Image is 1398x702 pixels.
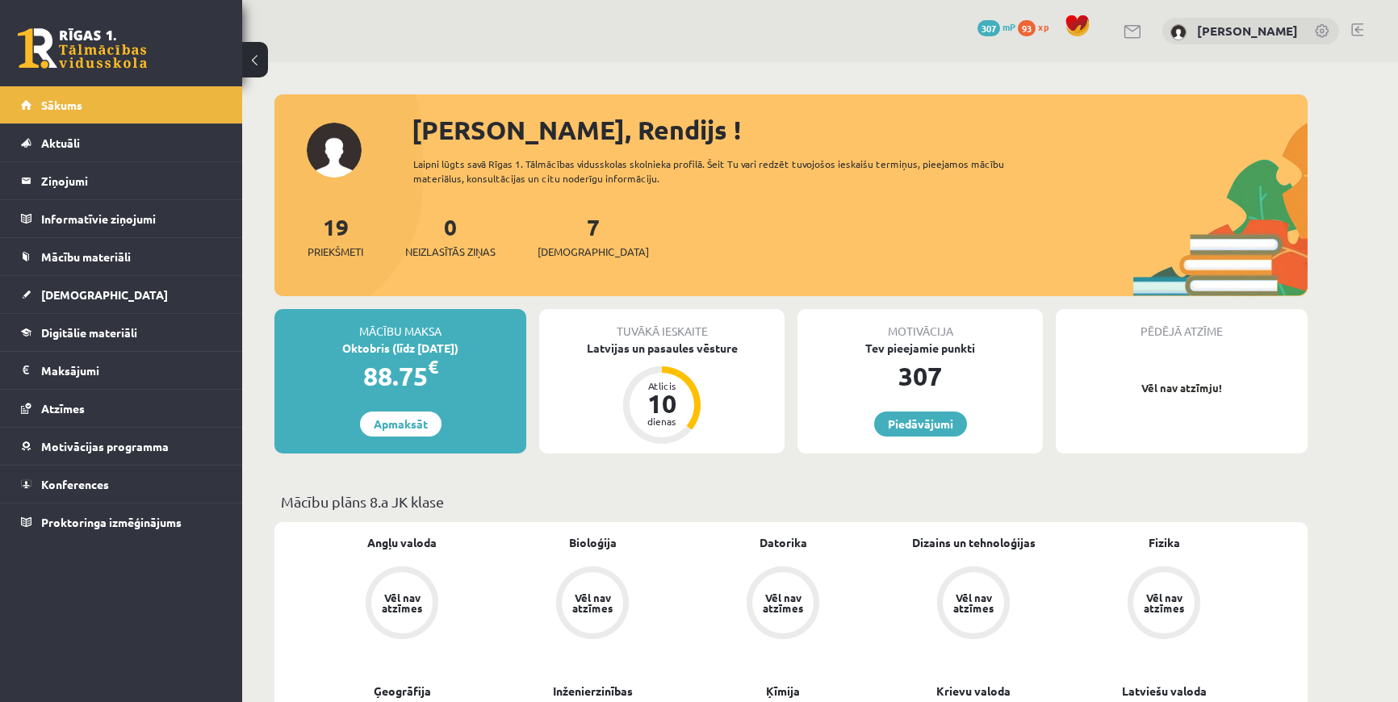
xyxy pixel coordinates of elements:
[412,111,1308,149] div: [PERSON_NAME], Rendijs !
[41,136,80,150] span: Aktuāli
[41,477,109,491] span: Konferences
[539,309,785,340] div: Tuvākā ieskaite
[21,238,222,275] a: Mācību materiāli
[1064,380,1300,396] p: Vēl nav atzīmju!
[308,212,363,260] a: 19Priekšmeti
[307,566,497,642] a: Vēl nav atzīmes
[41,325,137,340] span: Digitālie materiāli
[308,244,363,260] span: Priekšmeti
[41,439,169,453] span: Motivācijas programma
[538,212,649,260] a: 7[DEMOGRAPHIC_DATA]
[367,534,437,551] a: Angļu valoda
[760,534,807,551] a: Datorika
[1149,534,1180,551] a: Fizika
[274,357,526,395] div: 88.75
[21,276,222,313] a: [DEMOGRAPHIC_DATA]
[936,683,1011,700] a: Krievu valoda
[688,566,878,642] a: Vēl nav atzīmes
[21,466,222,503] a: Konferences
[1038,20,1048,33] span: xp
[638,416,686,426] div: dienas
[21,124,222,161] a: Aktuāli
[21,314,222,351] a: Digitālie materiāli
[21,390,222,427] a: Atzīmes
[569,534,617,551] a: Bioloģija
[977,20,1000,36] span: 307
[874,412,967,437] a: Piedāvājumi
[413,157,1033,186] div: Laipni lūgts savā Rīgas 1. Tālmācības vidusskolas skolnieka profilā. Šeit Tu vari redzēt tuvojošo...
[428,355,438,378] span: €
[1141,592,1187,613] div: Vēl nav atzīmes
[951,592,996,613] div: Vēl nav atzīmes
[797,357,1043,395] div: 307
[538,244,649,260] span: [DEMOGRAPHIC_DATA]
[638,391,686,416] div: 10
[274,340,526,357] div: Oktobris (līdz [DATE])
[360,412,442,437] a: Apmaksāt
[797,340,1043,357] div: Tev pieejamie punkti
[374,683,431,700] a: Ģeogrāfija
[41,249,131,264] span: Mācību materiāli
[21,504,222,541] a: Proktoringa izmēģinājums
[1069,566,1259,642] a: Vēl nav atzīmes
[878,566,1069,642] a: Vēl nav atzīmes
[760,592,806,613] div: Vēl nav atzīmes
[41,515,182,529] span: Proktoringa izmēģinājums
[41,162,222,199] legend: Ziņojumi
[21,162,222,199] a: Ziņojumi
[274,309,526,340] div: Mācību maksa
[1170,24,1187,40] img: Rendijs Dižais-Lejnieks
[977,20,1015,33] a: 307 mP
[405,244,496,260] span: Neizlasītās ziņas
[41,401,85,416] span: Atzīmes
[21,200,222,237] a: Informatīvie ziņojumi
[21,428,222,465] a: Motivācijas programma
[1197,23,1298,39] a: [PERSON_NAME]
[1002,20,1015,33] span: mP
[497,566,688,642] a: Vēl nav atzīmes
[21,352,222,389] a: Maksājumi
[797,309,1043,340] div: Motivācija
[18,28,147,69] a: Rīgas 1. Tālmācības vidusskola
[379,592,425,613] div: Vēl nav atzīmes
[553,683,633,700] a: Inženierzinības
[21,86,222,123] a: Sākums
[405,212,496,260] a: 0Neizlasītās ziņas
[281,491,1301,512] p: Mācību plāns 8.a JK klase
[570,592,615,613] div: Vēl nav atzīmes
[41,98,82,112] span: Sākums
[41,352,222,389] legend: Maksājumi
[1018,20,1036,36] span: 93
[1018,20,1057,33] a: 93 xp
[1122,683,1207,700] a: Latviešu valoda
[1056,309,1308,340] div: Pēdējā atzīme
[766,683,800,700] a: Ķīmija
[912,534,1036,551] a: Dizains un tehnoloģijas
[539,340,785,357] div: Latvijas un pasaules vēsture
[638,381,686,391] div: Atlicis
[41,200,222,237] legend: Informatīvie ziņojumi
[539,340,785,446] a: Latvijas un pasaules vēsture Atlicis 10 dienas
[41,287,168,302] span: [DEMOGRAPHIC_DATA]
